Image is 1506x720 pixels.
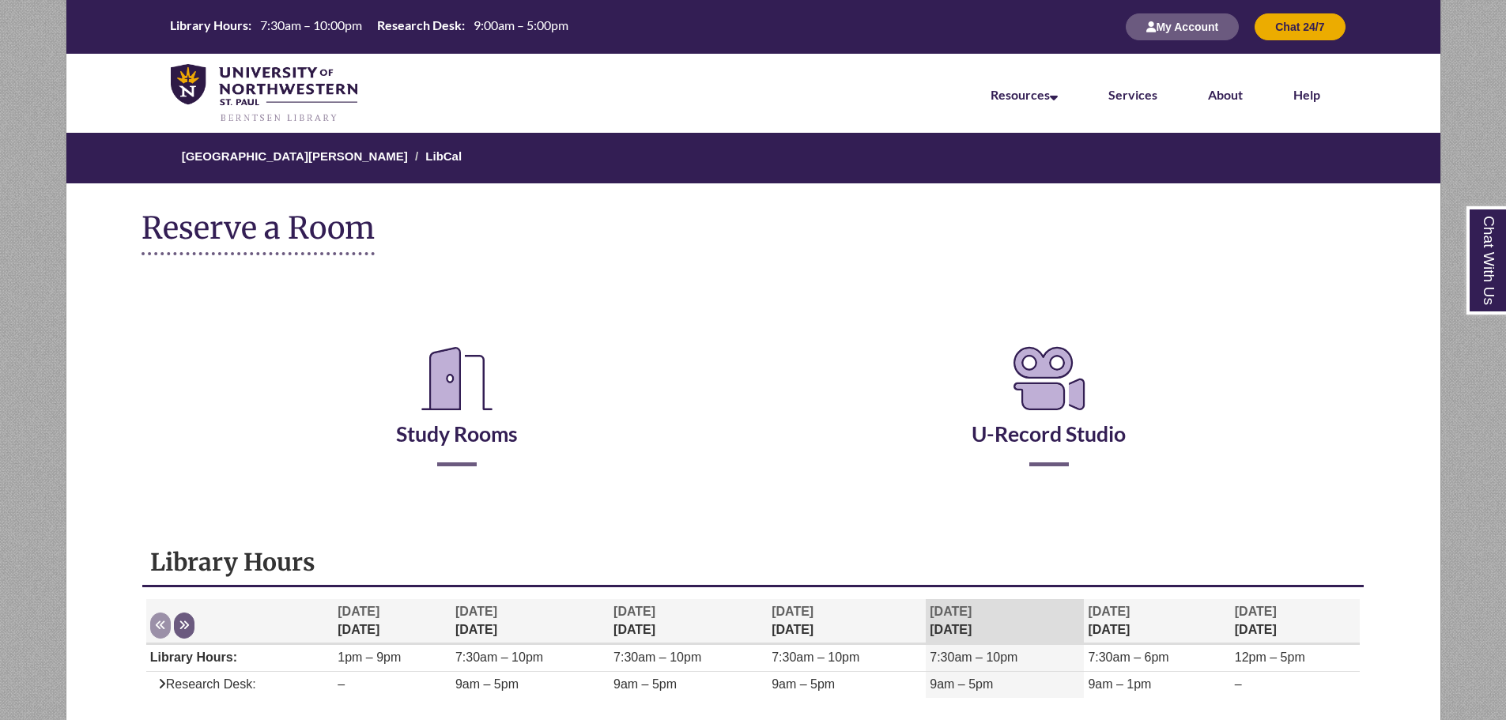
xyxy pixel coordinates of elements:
span: 1pm – 9pm [338,650,401,664]
a: LibCal [425,149,462,163]
table: Hours Today [164,17,575,36]
th: [DATE] [1084,599,1230,644]
a: Hours Today [164,17,575,37]
button: Next week [174,613,194,639]
span: 9am – 5pm [613,677,677,691]
span: 9:00am – 5:00pm [474,17,568,32]
th: [DATE] [768,599,926,644]
span: [DATE] [1088,605,1130,618]
span: [DATE] [772,605,813,618]
th: Research Desk: [371,17,467,34]
img: UNWSP Library Logo [171,64,358,123]
a: Help [1293,87,1320,102]
span: Research Desk: [150,677,256,691]
span: 7:30am – 10pm [930,650,1017,664]
th: Library Hours: [164,17,254,34]
th: [DATE] [926,599,1084,644]
span: [DATE] [613,605,655,618]
span: 7:30am – 10:00pm [260,17,362,32]
span: 9am – 5pm [772,677,835,691]
a: Study Rooms [396,382,518,447]
span: 12pm – 5pm [1235,650,1305,664]
button: My Account [1126,13,1239,40]
span: 9am – 5pm [930,677,993,691]
div: Reserve a Room [142,295,1365,513]
a: Resources [991,87,1058,102]
td: Library Hours: [146,645,334,672]
span: – [338,677,345,691]
span: [DATE] [1235,605,1277,618]
nav: Breadcrumb [31,133,1475,183]
a: Services [1108,87,1157,102]
span: 9am – 1pm [1088,677,1151,691]
button: Chat 24/7 [1255,13,1345,40]
th: [DATE] [1231,599,1360,644]
span: 7:30am – 6pm [1088,650,1168,664]
a: [GEOGRAPHIC_DATA][PERSON_NAME] [182,149,408,163]
a: U-Record Studio [972,382,1126,447]
span: 7:30am – 10pm [455,650,543,664]
span: [DATE] [455,605,497,618]
a: Chat 24/7 [1255,20,1345,33]
a: About [1208,87,1243,102]
h1: Reserve a Room [142,211,375,255]
span: 7:30am – 10pm [772,650,859,664]
button: Previous week [150,613,171,639]
span: – [1235,677,1242,691]
th: [DATE] [610,599,768,644]
span: 9am – 5pm [455,677,519,691]
th: [DATE] [334,599,451,644]
h1: Library Hours [150,547,1357,577]
th: [DATE] [451,599,610,644]
span: [DATE] [930,605,972,618]
a: My Account [1126,20,1239,33]
span: [DATE] [338,605,379,618]
span: 7:30am – 10pm [613,650,701,664]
